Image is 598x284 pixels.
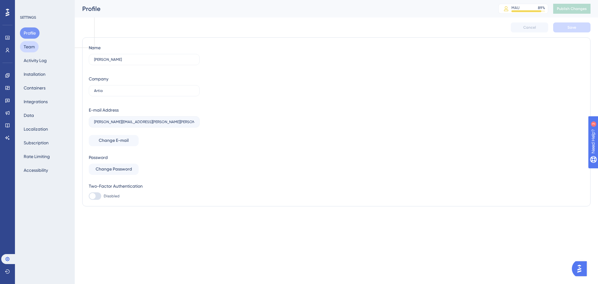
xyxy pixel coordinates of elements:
button: Subscription [20,137,52,148]
div: 89 % [538,5,545,10]
span: Disabled [104,194,120,199]
div: E-mail Address [89,106,119,114]
div: Profile [82,4,483,13]
button: Cancel [511,22,548,32]
button: Publish Changes [553,4,591,14]
button: Save [553,22,591,32]
button: Integrations [20,96,51,107]
button: Team [20,41,39,52]
div: Two-Factor Authentication [89,182,200,190]
button: Localization [20,123,52,135]
button: Containers [20,82,49,94]
span: Need Help? [15,2,39,9]
div: Company [89,75,108,83]
div: MAU [511,5,520,10]
span: Change Password [96,166,132,173]
button: Change E-mail [89,135,139,146]
button: Installation [20,69,49,80]
button: Profile [20,27,40,39]
button: Rate Limiting [20,151,54,162]
div: SETTINGS [20,15,70,20]
div: Password [89,154,200,161]
span: Save [567,25,576,30]
span: Change E-mail [99,137,129,144]
div: 3 [43,3,45,8]
span: Cancel [523,25,536,30]
input: E-mail Address [94,120,194,124]
span: Publish Changes [557,6,587,11]
button: Data [20,110,38,121]
input: Name Surname [94,57,194,62]
button: Change Password [89,164,139,175]
button: Activity Log [20,55,50,66]
input: Company Name [94,89,194,93]
div: Name [89,44,101,51]
iframe: UserGuiding AI Assistant Launcher [572,259,591,278]
button: Accessibility [20,165,52,176]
